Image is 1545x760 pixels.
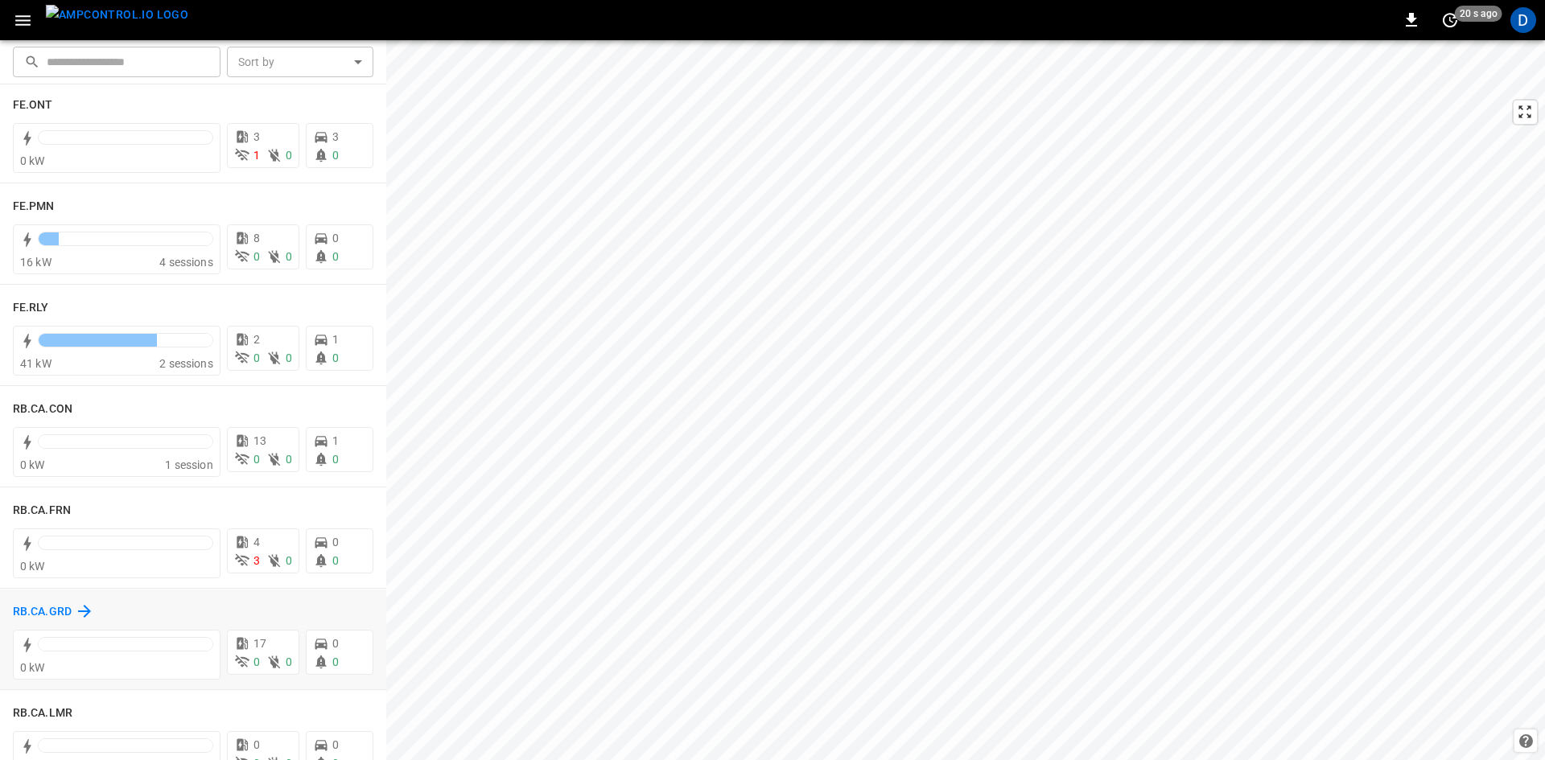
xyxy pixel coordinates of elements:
[253,351,260,364] span: 0
[20,458,45,471] span: 0 kW
[286,149,292,162] span: 0
[1510,7,1536,33] div: profile-icon
[1437,7,1463,33] button: set refresh interval
[165,458,212,471] span: 1 session
[13,502,71,520] h6: RB.CA.FRN
[253,536,260,548] span: 4
[20,560,45,573] span: 0 kW
[1455,6,1502,22] span: 20 s ago
[13,97,53,114] h6: FE.ONT
[332,434,339,447] span: 1
[253,232,260,244] span: 8
[286,554,292,567] span: 0
[332,554,339,567] span: 0
[332,351,339,364] span: 0
[332,333,339,346] span: 1
[286,655,292,668] span: 0
[286,453,292,466] span: 0
[20,357,51,370] span: 41 kW
[332,655,339,668] span: 0
[332,130,339,143] span: 3
[253,738,260,751] span: 0
[386,40,1545,760] canvas: Map
[332,232,339,244] span: 0
[253,655,260,668] span: 0
[46,5,188,25] img: ampcontrol.io logo
[13,603,72,621] h6: RB.CA.GRD
[253,453,260,466] span: 0
[332,536,339,548] span: 0
[286,351,292,364] span: 0
[253,434,266,447] span: 13
[332,149,339,162] span: 0
[159,256,213,269] span: 4 sessions
[13,705,72,722] h6: RB.CA.LMR
[332,738,339,751] span: 0
[332,637,339,650] span: 0
[253,250,260,263] span: 0
[20,154,45,167] span: 0 kW
[253,149,260,162] span: 1
[332,453,339,466] span: 0
[20,256,51,269] span: 16 kW
[253,333,260,346] span: 2
[20,661,45,674] span: 0 kW
[159,357,213,370] span: 2 sessions
[332,250,339,263] span: 0
[13,299,49,317] h6: FE.RLY
[253,554,260,567] span: 3
[253,130,260,143] span: 3
[13,198,55,216] h6: FE.PMN
[13,401,72,418] h6: RB.CA.CON
[286,250,292,263] span: 0
[253,637,266,650] span: 17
